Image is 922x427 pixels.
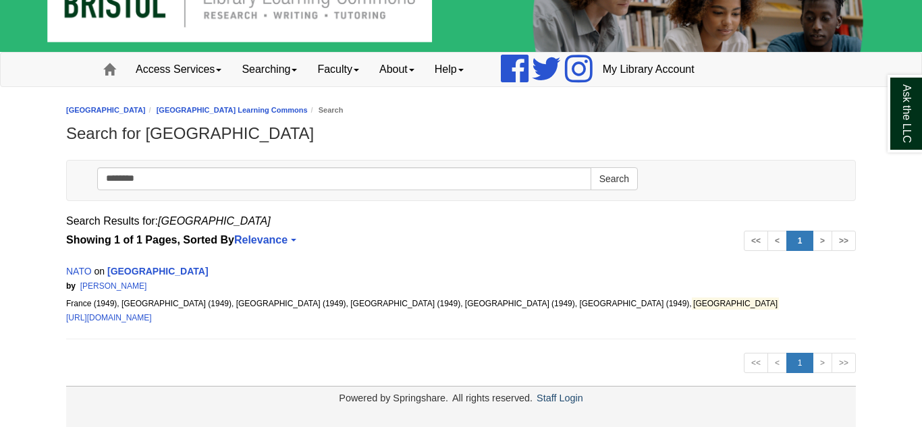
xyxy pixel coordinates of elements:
span: | [149,281,158,291]
a: [GEOGRAPHIC_DATA] Learning Commons [157,106,308,114]
a: [GEOGRAPHIC_DATA] [66,106,146,114]
a: Searching [232,53,307,86]
a: [URL][DOMAIN_NAME] [66,313,152,322]
button: Search [591,167,638,190]
nav: breadcrumb [66,104,856,117]
strong: Showing 1 of 1 Pages, Sorted By [66,231,856,250]
a: < [767,231,787,251]
a: Staff Login [537,393,583,403]
a: << [744,353,768,373]
ul: Search Pagination [744,353,856,373]
div: France (1949), [GEOGRAPHIC_DATA] (1949), [GEOGRAPHIC_DATA] (1949), [GEOGRAPHIC_DATA] (1949), [GEO... [66,297,856,311]
span: Search Score [160,281,212,291]
span: on [94,266,105,277]
a: >> [832,231,856,251]
div: Powered by Springshare. [337,393,450,403]
a: >> [832,353,856,373]
a: 1 [786,353,813,373]
span: by [66,281,76,291]
a: < [767,353,787,373]
a: > [813,231,832,251]
a: NATO [66,266,92,277]
a: [GEOGRAPHIC_DATA] [107,266,209,277]
a: My Library Account [593,53,705,86]
a: Access Services [126,53,232,86]
ul: Search Pagination [744,231,856,251]
a: Faculty [307,53,369,86]
a: About [369,53,425,86]
div: All rights reserved. [450,393,535,403]
a: << [744,231,768,251]
span: 5.95 [149,281,228,291]
mark: [GEOGRAPHIC_DATA] [692,297,780,310]
div: Search Results for: [66,212,856,231]
em: [GEOGRAPHIC_DATA] [158,215,271,227]
a: Help [425,53,474,86]
a: > [813,353,832,373]
li: Search [308,104,344,117]
h1: Search for [GEOGRAPHIC_DATA] [66,124,856,143]
a: 1 [786,231,813,251]
a: [PERSON_NAME] [80,281,147,291]
a: Relevance [234,234,294,246]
